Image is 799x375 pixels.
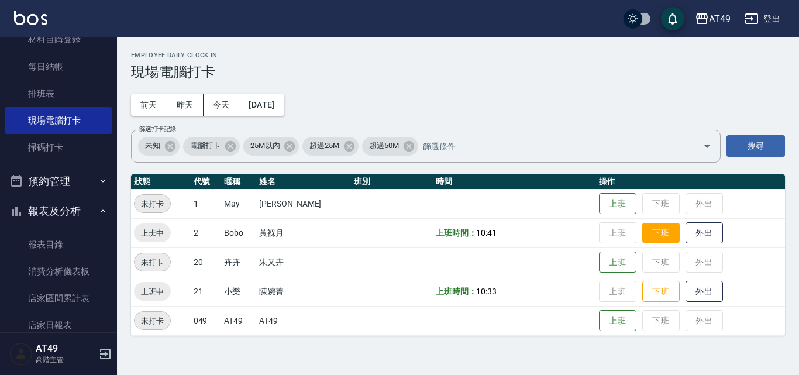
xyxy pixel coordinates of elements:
h5: AT49 [36,343,95,355]
button: 下班 [642,281,680,302]
p: 高階主管 [36,355,95,365]
button: Open [698,137,717,156]
td: 黃褓月 [256,218,351,247]
button: 報表及分析 [5,196,112,226]
td: Bobo [221,218,256,247]
span: 未知 [138,140,167,152]
button: 上班 [599,252,636,273]
td: 卉卉 [221,247,256,277]
td: May [221,189,256,218]
th: 操作 [596,174,785,190]
span: 電腦打卡 [183,140,228,152]
td: [PERSON_NAME] [256,189,351,218]
button: 外出 [686,222,723,244]
td: 2 [191,218,222,247]
button: 上班 [599,193,636,215]
span: 25M以內 [243,140,287,152]
button: 預約管理 [5,166,112,197]
span: 10:41 [476,228,497,238]
button: 上班 [599,310,636,332]
span: 未打卡 [135,315,170,327]
td: AT49 [256,306,351,335]
th: 姓名 [256,174,351,190]
button: 搜尋 [726,135,785,157]
td: 21 [191,277,222,306]
div: 電腦打卡 [183,137,240,156]
td: 1 [191,189,222,218]
td: 049 [191,306,222,335]
b: 上班時間： [436,228,477,238]
a: 店家區間累計表 [5,285,112,312]
img: Logo [14,11,47,25]
span: 超過25M [302,140,346,152]
button: 前天 [131,94,167,116]
th: 代號 [191,174,222,190]
h2: Employee Daily Clock In [131,51,785,59]
td: AT49 [221,306,256,335]
button: save [661,7,684,30]
img: Person [9,342,33,366]
td: 陳婉菁 [256,277,351,306]
th: 暱稱 [221,174,256,190]
td: 20 [191,247,222,277]
a: 排班表 [5,80,112,107]
a: 現場電腦打卡 [5,107,112,134]
a: 店家日報表 [5,312,112,339]
a: 每日結帳 [5,53,112,80]
a: 消費分析儀表板 [5,258,112,285]
div: 未知 [138,137,180,156]
input: 篩選條件 [420,136,683,156]
div: 超過50M [362,137,418,156]
button: [DATE] [239,94,284,116]
div: 超過25M [302,137,359,156]
span: 未打卡 [135,256,170,269]
td: 小樂 [221,277,256,306]
a: 掃碼打卡 [5,134,112,161]
span: 10:33 [476,287,497,296]
a: 報表目錄 [5,231,112,258]
button: 昨天 [167,94,204,116]
span: 上班中 [134,227,171,239]
button: AT49 [690,7,735,31]
button: 下班 [642,223,680,243]
span: 上班中 [134,285,171,298]
label: 篩選打卡記錄 [139,125,176,133]
button: 外出 [686,281,723,302]
button: 今天 [204,94,240,116]
span: 未打卡 [135,198,170,210]
span: 超過50M [362,140,406,152]
th: 時間 [433,174,596,190]
div: AT49 [709,12,731,26]
h3: 現場電腦打卡 [131,64,785,80]
div: 25M以內 [243,137,299,156]
td: 朱又卉 [256,247,351,277]
th: 狀態 [131,174,191,190]
b: 上班時間： [436,287,477,296]
a: 材料自購登錄 [5,26,112,53]
th: 班別 [351,174,432,190]
button: 登出 [740,8,785,30]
